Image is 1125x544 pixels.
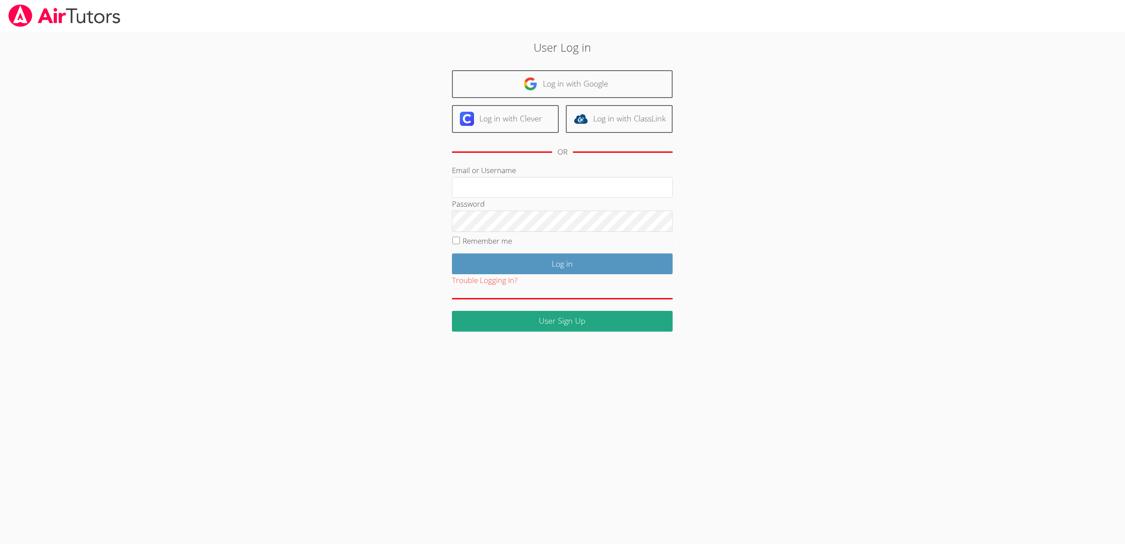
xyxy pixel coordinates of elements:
h2: User Log in [259,39,866,56]
label: Password [452,199,485,209]
img: classlink-logo-d6bb404cc1216ec64c9a2012d9dc4662098be43eaf13dc465df04b49fa7ab582.svg [574,112,588,126]
button: Trouble Logging In? [452,274,517,287]
img: google-logo-50288ca7cdecda66e5e0955fdab243c47b7ad437acaf1139b6f446037453330a.svg [523,77,538,91]
div: OR [557,146,568,159]
img: airtutors_banner-c4298cdbf04f3fff15de1276eac7730deb9818008684d7c2e4769d2f7ddbe033.png [8,4,121,27]
a: User Sign Up [452,311,673,332]
input: Log in [452,253,673,274]
a: Log in with ClassLink [566,105,673,133]
a: Log in with Google [452,70,673,98]
a: Log in with Clever [452,105,559,133]
img: clever-logo-6eab21bc6e7a338710f1a6ff85c0baf02591cd810cc4098c63d3a4b26e2feb20.svg [460,112,474,126]
label: Remember me [463,236,512,246]
label: Email or Username [452,165,516,175]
